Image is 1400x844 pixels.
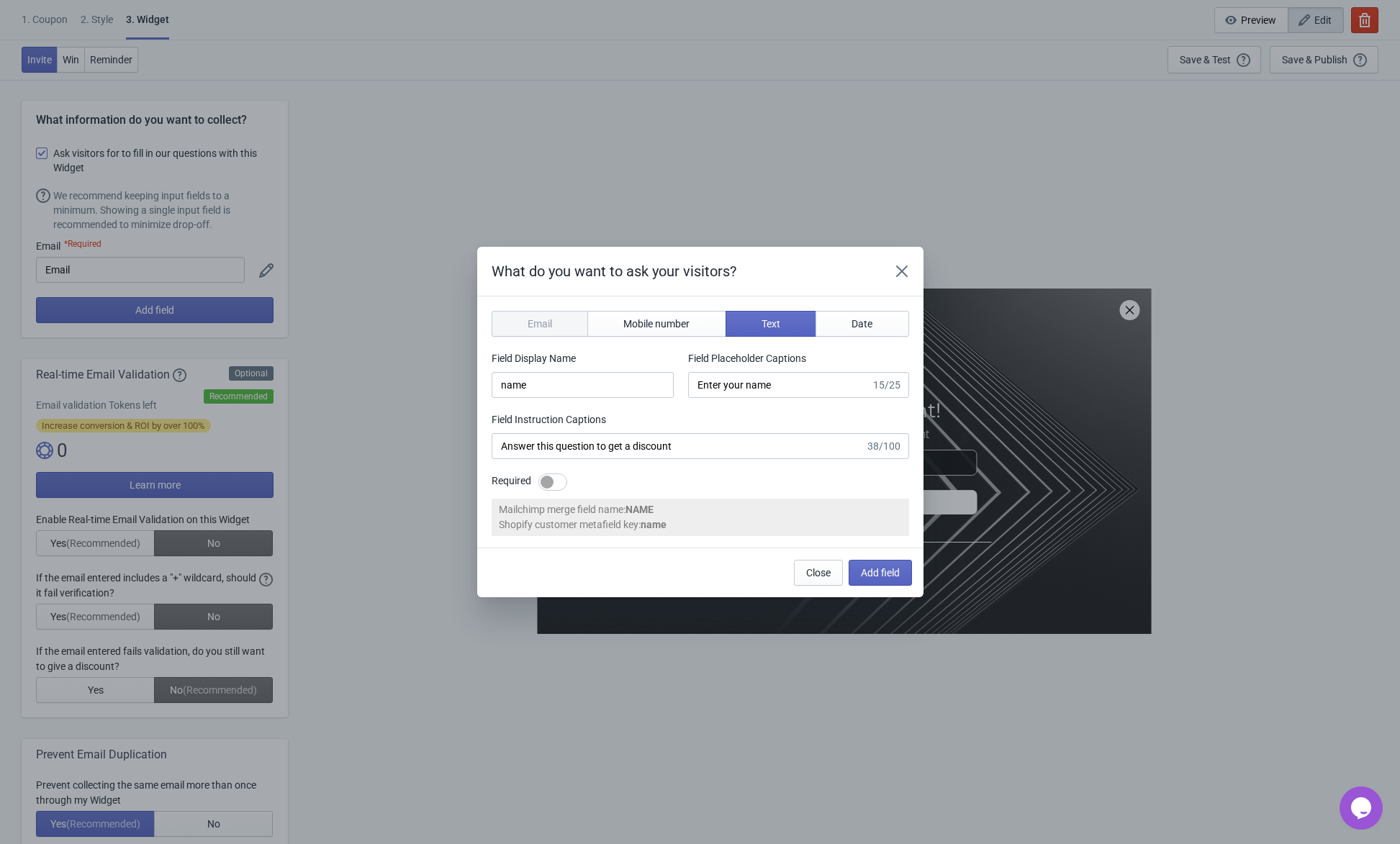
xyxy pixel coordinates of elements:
b: name [641,519,667,530]
button: Mobile number [587,311,726,337]
div: Shopify customer metafield key: [499,517,902,532]
button: Add field [849,560,912,586]
span: Add field [861,567,900,578]
button: Close [794,560,843,586]
label: Field Instruction Captions [492,412,606,427]
button: Date [816,311,909,337]
button: Text [726,311,817,337]
span: Mobile number [623,318,690,330]
iframe: chat widget [1340,786,1386,830]
span: Close [806,567,831,578]
button: Close [889,258,915,284]
label: Field Display Name [492,351,576,366]
span: Text [762,318,780,330]
label: Required [492,473,531,488]
span: Date [852,318,872,330]
b: NAME [626,504,654,515]
h2: What do you want to ask your visitors? [492,261,875,281]
div: Mailchimp merge field name: [499,502,902,517]
label: Field Placeholder Captions [688,351,806,366]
